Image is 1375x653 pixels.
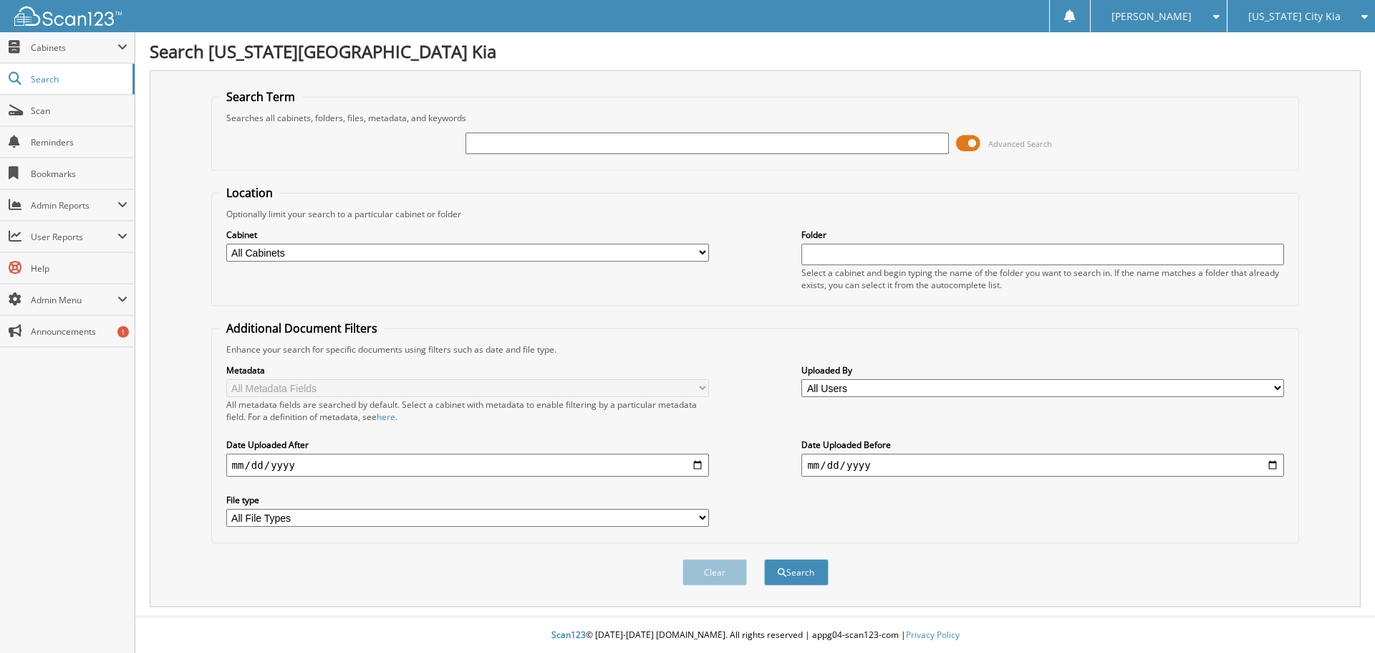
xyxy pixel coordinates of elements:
[135,618,1375,653] div: © [DATE]-[DATE] [DOMAIN_NAME]. All rights reserved | appg04-scan123-com |
[31,262,127,275] span: Help
[150,39,1361,63] h1: Search [US_STATE][GEOGRAPHIC_DATA] Kia
[31,199,117,211] span: Admin Reports
[31,231,117,243] span: User Reports
[226,364,709,376] label: Metadata
[906,629,960,641] a: Privacy Policy
[682,559,747,586] button: Clear
[801,364,1284,376] label: Uploaded By
[226,439,709,451] label: Date Uploaded After
[764,559,829,586] button: Search
[801,454,1284,477] input: end
[31,42,117,54] span: Cabinets
[117,326,129,338] div: 1
[1303,584,1375,653] iframe: Chat Widget
[801,267,1284,291] div: Select a cabinet and begin typing the name of the folder you want to search in. If the name match...
[377,411,395,423] a: here
[31,73,125,85] span: Search
[1111,12,1192,21] span: [PERSON_NAME]
[226,229,709,241] label: Cabinet
[31,105,127,117] span: Scan
[31,168,127,180] span: Bookmarks
[219,343,1292,356] div: Enhance your search for specific documents using filters such as date and file type.
[226,399,709,423] div: All metadata fields are searched by default. Select a cabinet with metadata to enable filtering b...
[219,185,280,201] legend: Location
[219,89,302,105] legend: Search Term
[801,229,1284,241] label: Folder
[219,320,385,336] legend: Additional Document Filters
[31,136,127,148] span: Reminders
[988,138,1052,149] span: Advanced Search
[31,294,117,306] span: Admin Menu
[226,454,709,477] input: start
[219,112,1292,124] div: Searches all cabinets, folders, files, metadata, and keywords
[31,325,127,338] span: Announcements
[226,494,709,506] label: File type
[801,439,1284,451] label: Date Uploaded Before
[1248,12,1341,21] span: [US_STATE] City Kia
[219,208,1292,220] div: Optionally limit your search to a particular cabinet or folder
[551,629,586,641] span: Scan123
[14,6,122,26] img: scan123-logo-white.svg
